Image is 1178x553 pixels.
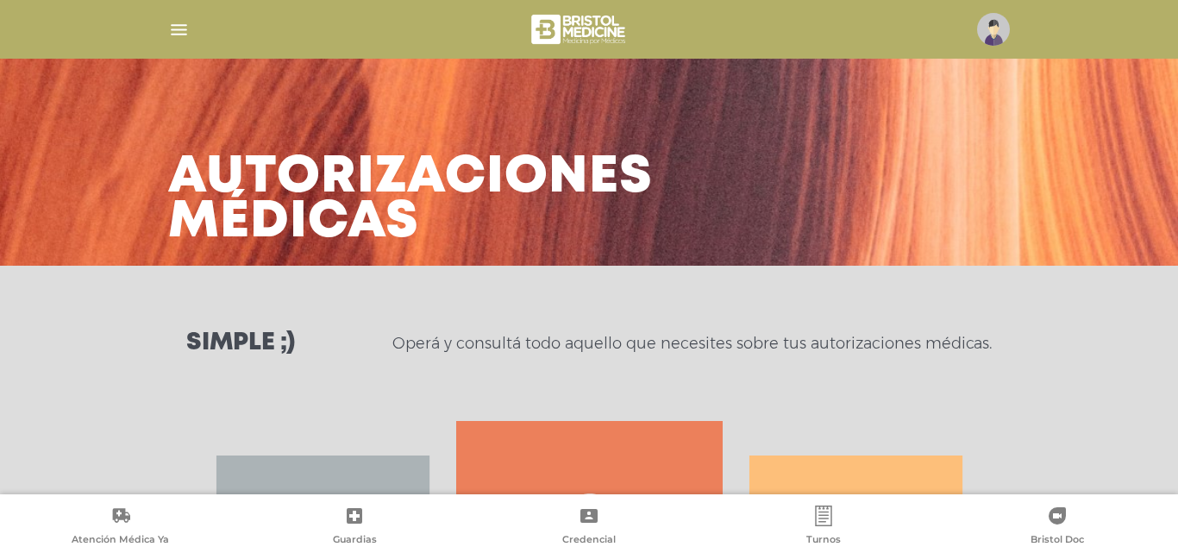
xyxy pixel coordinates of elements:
img: profile-placeholder.svg [977,13,1010,46]
img: Cober_menu-lines-white.svg [168,19,190,41]
img: bristol-medicine-blanco.png [529,9,631,50]
p: Operá y consultá todo aquello que necesites sobre tus autorizaciones médicas. [392,333,992,354]
span: Credencial [562,533,616,549]
span: Turnos [806,533,841,549]
a: Bristol Doc [940,506,1175,550]
a: Credencial [472,506,706,550]
h3: Simple ;) [186,331,295,355]
a: Atención Médica Ya [3,506,238,550]
a: Guardias [238,506,473,550]
h3: Autorizaciones médicas [168,155,653,245]
span: Bristol Doc [1031,533,1084,549]
span: Atención Médica Ya [72,533,169,549]
span: Guardias [333,533,377,549]
a: Turnos [706,506,941,550]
